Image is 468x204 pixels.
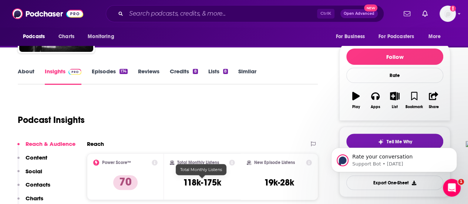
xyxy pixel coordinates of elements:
[26,168,42,175] p: Social
[346,68,443,83] div: Rate
[58,31,74,42] span: Charts
[423,30,450,44] button: open menu
[45,68,81,85] a: InsightsPodchaser Pro
[392,105,398,109] div: List
[428,105,438,109] div: Share
[378,31,414,42] span: For Podcasters
[26,154,47,161] p: Content
[208,68,228,85] a: Lists8
[450,6,456,11] svg: Add a profile image
[385,87,404,114] button: List
[440,6,456,22] span: Logged in as amandawoods
[17,140,75,154] button: Reach & Audience
[18,114,85,126] h1: Podcast Insights
[440,6,456,22] button: Show profile menu
[404,87,424,114] button: Bookmark
[223,69,228,74] div: 8
[102,160,131,165] h2: Power Score™
[440,6,456,22] img: User Profile
[23,31,45,42] span: Podcasts
[366,87,385,114] button: Apps
[106,5,384,22] div: Search podcasts, credits, & more...
[180,167,222,172] span: Total Monthly Listens
[419,7,431,20] a: Show notifications dropdown
[352,105,360,109] div: Play
[346,87,366,114] button: Play
[68,69,81,75] img: Podchaser Pro
[17,181,50,195] button: Contacts
[113,175,138,190] p: 70
[138,68,159,85] a: Reviews
[26,140,75,147] p: Reach & Audience
[374,30,425,44] button: open menu
[254,160,295,165] h2: New Episode Listens
[54,30,79,44] a: Charts
[405,105,423,109] div: Bookmark
[193,69,198,74] div: 8
[17,154,47,168] button: Content
[330,30,374,44] button: open menu
[26,181,50,188] p: Contacts
[344,12,374,16] span: Open Advanced
[238,68,256,85] a: Similar
[88,31,114,42] span: Monitoring
[17,168,42,181] button: Social
[340,9,378,18] button: Open AdvancedNew
[126,8,317,20] input: Search podcasts, credits, & more...
[401,7,413,20] a: Show notifications dropdown
[364,4,377,11] span: New
[458,179,464,185] span: 1
[317,9,334,19] span: Ctrl K
[264,177,294,188] h3: 19k-28k
[18,30,54,44] button: open menu
[87,140,104,147] h2: Reach
[119,69,128,74] div: 174
[183,177,221,188] h3: 118k-175k
[12,7,83,21] img: Podchaser - Follow, Share and Rate Podcasts
[336,31,365,42] span: For Business
[371,105,380,109] div: Apps
[443,179,461,197] iframe: Intercom live chat
[428,31,441,42] span: More
[177,160,219,165] h2: Total Monthly Listens
[320,132,468,184] iframe: Intercom notifications message
[18,68,34,85] a: About
[83,30,124,44] button: open menu
[170,68,198,85] a: Credits8
[92,68,128,85] a: Episodes174
[346,49,443,65] button: Follow
[26,195,43,202] p: Charts
[424,87,443,114] button: Share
